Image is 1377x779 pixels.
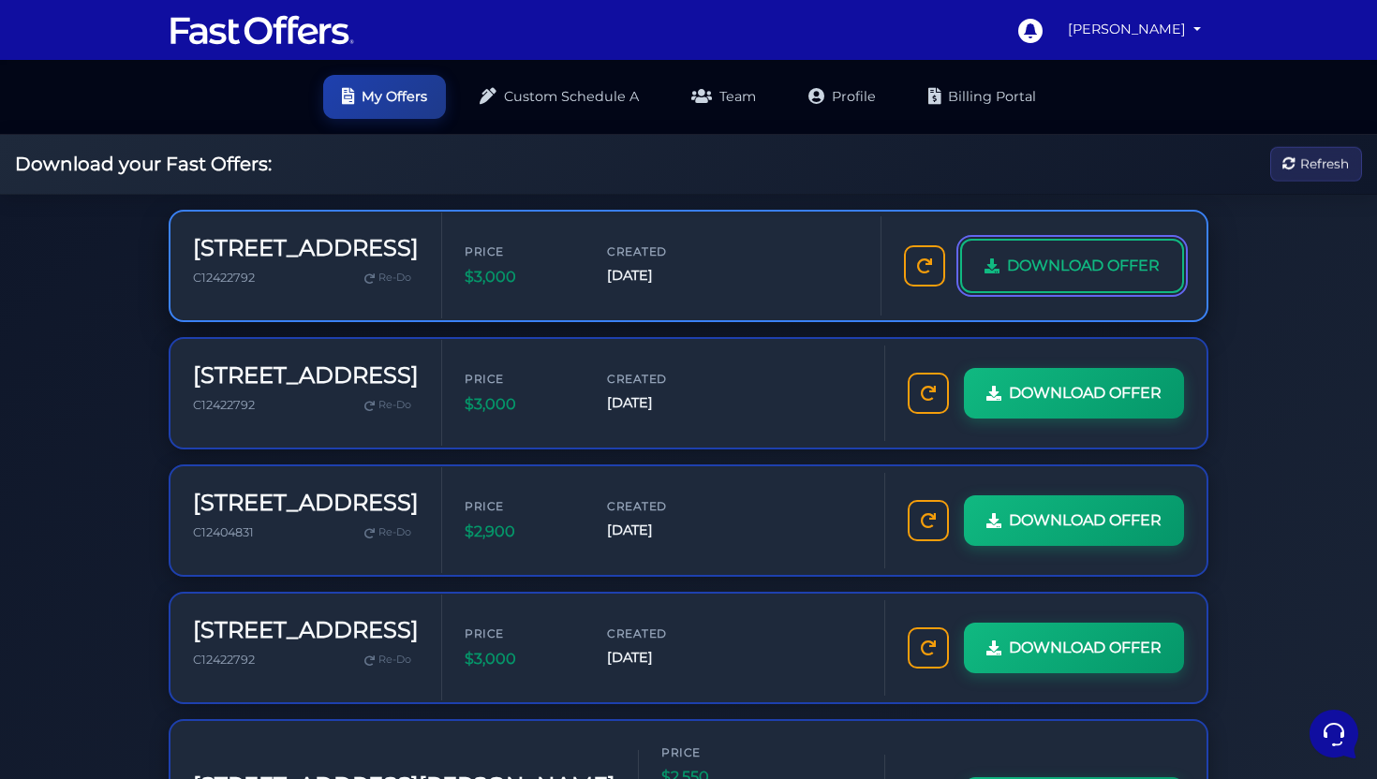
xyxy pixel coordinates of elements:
span: Refresh [1300,154,1349,174]
a: DOWNLOAD OFFER [964,368,1184,419]
a: Re-Do [357,393,419,418]
a: [PERSON_NAME] [1060,11,1208,48]
span: Price [661,743,774,761]
button: Help [244,601,360,644]
a: Billing Portal [910,75,1055,119]
input: Search for an Article... [42,302,306,321]
span: Created [607,497,719,515]
img: dark [60,135,97,172]
a: Team [673,75,775,119]
span: DOWNLOAD OFFER [1009,508,1162,533]
span: $3,000 [465,392,577,417]
span: Created [607,625,719,642]
a: DOWNLOAD OFFER [960,239,1184,293]
span: [DATE] [607,520,719,541]
span: C12404831 [193,525,254,539]
a: Re-Do [357,521,419,545]
span: Price [465,625,577,642]
span: Price [465,370,577,388]
a: Re-Do [357,648,419,672]
span: Start a Conversation [135,198,262,213]
button: Home [15,601,130,644]
span: C12422792 [193,398,255,412]
span: Price [465,497,577,515]
span: $3,000 [465,647,577,671]
a: Profile [790,75,895,119]
span: Find an Answer [30,262,127,277]
span: DOWNLOAD OFFER [1009,381,1162,405]
span: Price [465,243,577,260]
a: My Offers [323,75,446,119]
a: Custom Schedule A [461,75,658,119]
span: DOWNLOAD OFFER [1009,636,1162,660]
h3: [STREET_ADDRESS] [193,362,419,389]
p: Messages [161,627,215,644]
span: Re-Do [378,270,411,287]
span: C12422792 [193,271,255,285]
span: Re-Do [378,652,411,669]
span: Created [607,243,719,260]
p: Help [290,627,315,644]
img: dark [30,135,67,172]
h2: Download your Fast Offers: [15,153,272,175]
span: [DATE] [607,647,719,669]
span: [DATE] [607,392,719,414]
iframe: Customerly Messenger Launcher [1306,706,1362,762]
p: Home [56,627,88,644]
button: Refresh [1270,147,1362,182]
button: Messages [130,601,245,644]
span: C12422792 [193,653,255,667]
span: $2,900 [465,520,577,544]
span: Your Conversations [30,105,152,120]
h3: [STREET_ADDRESS] [193,617,419,644]
a: Open Help Center [233,262,345,277]
span: Re-Do [378,524,411,541]
a: DOWNLOAD OFFER [964,495,1184,546]
button: Start a Conversation [30,187,345,225]
span: DOWNLOAD OFFER [1007,254,1160,278]
a: Re-Do [357,266,419,290]
span: Created [607,370,719,388]
span: Re-Do [378,397,411,414]
h3: [STREET_ADDRESS] [193,235,419,262]
span: [DATE] [607,265,719,287]
a: DOWNLOAD OFFER [964,623,1184,673]
h3: [STREET_ADDRESS] [193,490,419,517]
a: See all [303,105,345,120]
span: $3,000 [465,265,577,289]
h2: Hello [PERSON_NAME] 👋 [15,15,315,75]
